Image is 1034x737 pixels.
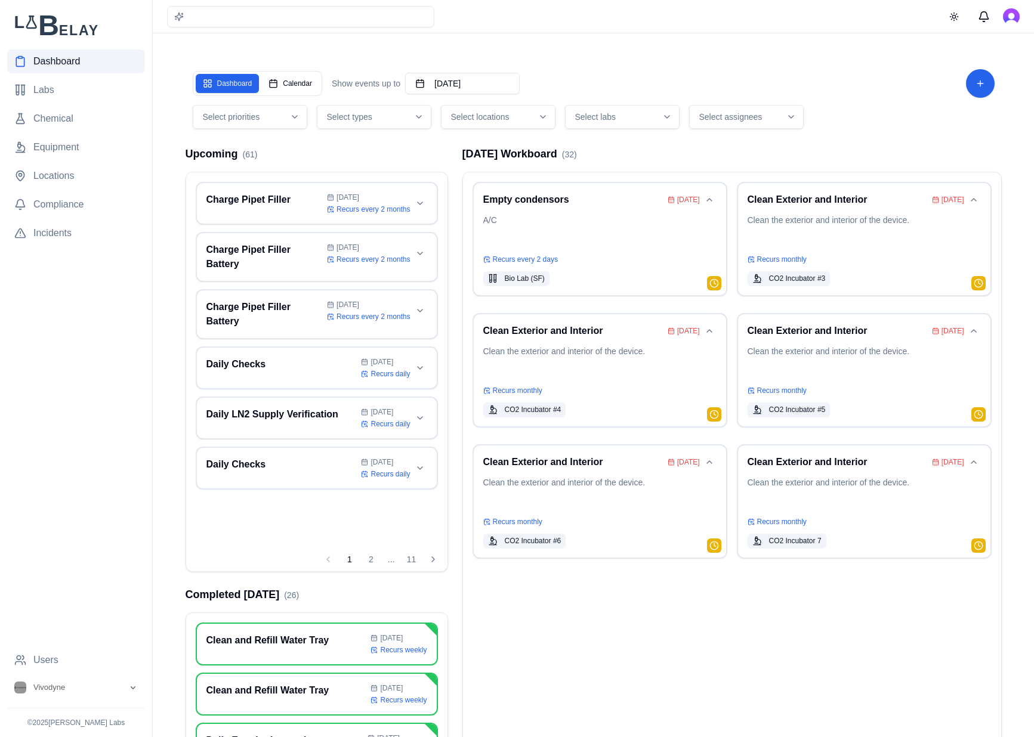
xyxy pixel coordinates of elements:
[737,182,992,296] div: Clean Exterior and Interior[DATE]Collapse cardClean the exterior and interior of the device.Recur...
[383,555,400,564] span: ...
[33,682,65,693] span: Vivodyne
[966,69,995,98] button: Add Task or Chemical Request
[33,54,80,69] span: Dashboard
[243,150,258,159] span: ( 61 )
[7,164,145,188] a: Locations
[380,633,403,643] span: [DATE]
[196,74,260,93] button: Dashboard
[33,140,79,154] span: Equipment
[362,550,381,569] button: 2
[493,386,542,395] span: Recurs monthly
[942,326,964,336] span: [DATE]
[493,517,542,527] span: Recurs monthly
[371,457,393,467] span: [DATE]
[196,673,438,716] div: Clean and Refill Water Tray[DATE]Recurs weekly
[337,255,410,264] span: Recurs every 2 months
[371,407,393,417] span: [DATE]
[769,536,822,546] span: CO2 Incubator 7
[7,135,145,159] a: Equipment
[337,243,359,252] span: [DATE]
[337,193,359,202] span: [DATE]
[757,386,807,395] span: Recurs monthly
[413,304,427,318] button: Expand card
[33,169,75,183] span: Locations
[748,214,981,247] p: Clean the exterior and interior of the device.
[196,397,438,439] div: Daily LN2 Supply Verification[DATE]Recurs dailyExpand card
[757,255,807,264] span: Recurs monthly
[371,469,410,479] span: Recurs daily
[206,357,357,371] h3: Daily Checks
[14,682,26,693] img: Vivodyne
[319,550,338,569] button: Previous page
[284,590,299,600] span: ( 26 )
[942,195,964,205] span: [DATE]
[451,111,510,123] span: Select locations
[7,107,145,131] a: Chemical
[33,83,54,97] span: Labs
[7,14,145,35] img: Lab Belay Logo
[505,405,561,414] span: CO2 Incubator #4
[380,645,427,655] span: Recurs weekly
[413,361,427,375] button: Expand card
[1003,8,1020,25] img: Lois Tolvinski
[462,145,577,162] h2: [DATE] Workboard
[380,683,403,693] span: [DATE]
[575,111,616,123] span: Select labs
[972,5,996,29] button: Messages
[206,683,366,698] h3: Clean and Refill Water Tray
[699,111,763,123] span: Select assignees
[337,312,410,321] span: Recurs every 2 months
[757,517,807,527] span: Recurs monthly
[748,324,927,338] h3: Clean Exterior and Interior
[206,243,323,271] h3: Charge Pipet Filler Battery
[206,193,323,207] h3: Charge Pipet Filler
[193,105,307,129] button: Select priorities
[677,195,700,205] span: [DATE]
[261,74,319,93] button: Calendar
[748,455,927,469] h3: Clean Exterior and Interior
[483,455,663,469] h3: Clean Exterior and Interior
[967,324,981,338] button: Collapse card
[33,653,58,667] span: Users
[473,182,727,296] div: Empty condensors[DATE]Collapse cardA/CRecurs every 2 daysBio Lab (SF)
[769,274,826,283] span: CO2 Incubator #3
[967,193,981,207] button: Collapse card
[7,648,145,672] a: Users
[483,214,717,247] p: A/C
[943,6,965,27] button: Toggle theme
[483,476,717,510] p: Clean the exterior and interior of the device.
[473,313,727,428] div: Clean Exterior and Interior[DATE]Collapse cardClean the exterior and interior of the device.Recur...
[337,300,359,309] span: [DATE]
[413,411,427,425] button: Expand card
[413,196,427,210] button: Expand card
[7,221,145,245] a: Incidents
[405,73,520,94] button: [DATE]
[371,357,393,367] span: [DATE]
[505,274,545,283] span: Bio Lab (SF)
[33,226,72,240] span: Incidents
[186,145,258,162] h2: Upcoming
[424,550,443,569] button: Next page
[196,289,438,339] div: Charge Pipet Filler Battery[DATE]Recurs every 2 monthsExpand card
[203,111,260,123] span: Select priorities
[206,633,366,648] h3: Clean and Refill Water Tray
[332,78,400,89] span: Show events up to
[702,324,717,338] button: Collapse card
[483,534,566,548] button: CO2 Incubator #6
[33,197,84,212] span: Compliance
[206,407,357,422] h3: Daily LN2 Supply Verification
[7,718,145,727] p: © 2025 [PERSON_NAME] Labs
[206,457,357,472] h3: Daily Checks
[473,444,727,559] div: Clean Exterior and Interior[DATE]Collapse cardClean the exterior and interior of the device.Recur...
[702,193,717,207] button: Collapse card
[340,550,359,569] button: 1
[748,193,927,207] h3: Clean Exterior and Interior
[196,346,438,389] div: Daily Checks[DATE]Recurs dailyExpand card
[371,419,410,429] span: Recurs daily
[737,444,992,559] div: Clean Exterior and Interior[DATE]Collapse cardClean the exterior and interior of the device.Recur...
[483,193,663,207] h3: Empty condensors
[196,232,438,282] div: Charge Pipet Filler Battery[DATE]Recurs every 2 monthsExpand card
[196,623,438,665] div: Clean and Refill Water Tray[DATE]Recurs weekly
[441,105,555,129] button: Select locations
[677,326,700,336] span: [DATE]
